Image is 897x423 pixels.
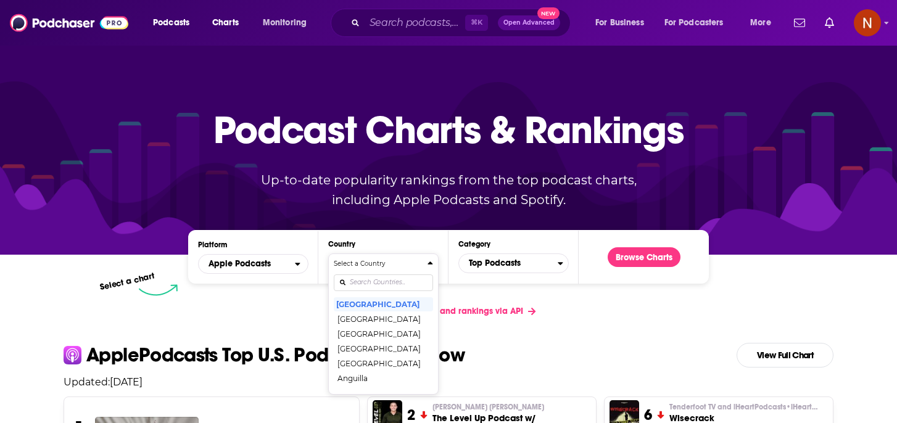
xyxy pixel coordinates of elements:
[212,14,239,31] span: Charts
[334,371,433,385] button: Anguilla
[328,253,439,395] button: Countries
[64,346,81,364] img: apple Icon
[432,402,544,412] span: [PERSON_NAME] [PERSON_NAME]
[334,385,433,400] button: [GEOGRAPHIC_DATA]
[669,402,817,412] span: Tenderfoot TV and iHeartPodcasts
[254,13,323,33] button: open menu
[334,356,433,371] button: [GEOGRAPHIC_DATA]
[432,402,591,412] p: Paul Alex Espinoza
[537,7,560,19] span: New
[656,13,742,33] button: open menu
[789,12,810,33] a: Show notifications dropdown
[342,9,582,37] div: Search podcasts, credits, & more...
[153,14,189,31] span: Podcasts
[334,311,433,326] button: [GEOGRAPHIC_DATA]
[742,13,787,33] button: open menu
[10,11,128,35] img: Podchaser - Follow, Share and Rate Podcasts
[334,274,433,291] input: Search Countries...
[465,15,488,31] span: ⌘ K
[213,89,684,170] p: Podcast Charts & Rankings
[498,15,560,30] button: Open AdvancedNew
[750,14,771,31] span: More
[198,254,308,274] button: open menu
[669,402,817,412] p: Tenderfoot TV and iHeartPodcasts • iHeartRadio
[198,254,308,274] h2: Platforms
[820,12,839,33] a: Show notifications dropdown
[737,343,833,368] a: View Full Chart
[99,271,155,292] p: Select a chart
[209,260,271,268] span: Apple Podcasts
[786,403,832,411] span: • iHeartRadio
[854,9,881,36] button: Show profile menu
[351,296,545,326] a: Get podcast charts and rankings via API
[334,297,433,311] button: [GEOGRAPHIC_DATA]
[595,14,644,31] span: For Business
[86,345,465,365] p: Apple Podcasts Top U.S. Podcasts Right Now
[854,9,881,36] img: User Profile
[459,253,558,274] span: Top Podcasts
[608,247,680,267] button: Browse Charts
[587,13,659,33] button: open menu
[54,376,843,388] p: Updated: [DATE]
[503,20,555,26] span: Open Advanced
[854,9,881,36] span: Logged in as AdelNBM
[664,14,724,31] span: For Podcasters
[361,306,523,316] span: Get podcast charts and rankings via API
[139,284,178,296] img: select arrow
[365,13,465,33] input: Search podcasts, credits, & more...
[144,13,205,33] button: open menu
[334,341,433,356] button: [GEOGRAPHIC_DATA]
[334,326,433,341] button: [GEOGRAPHIC_DATA]
[263,14,307,31] span: Monitoring
[334,261,423,267] h4: Select a Country
[458,253,569,273] button: Categories
[204,13,246,33] a: Charts
[236,170,661,210] p: Up-to-date popularity rankings from the top podcast charts, including Apple Podcasts and Spotify.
